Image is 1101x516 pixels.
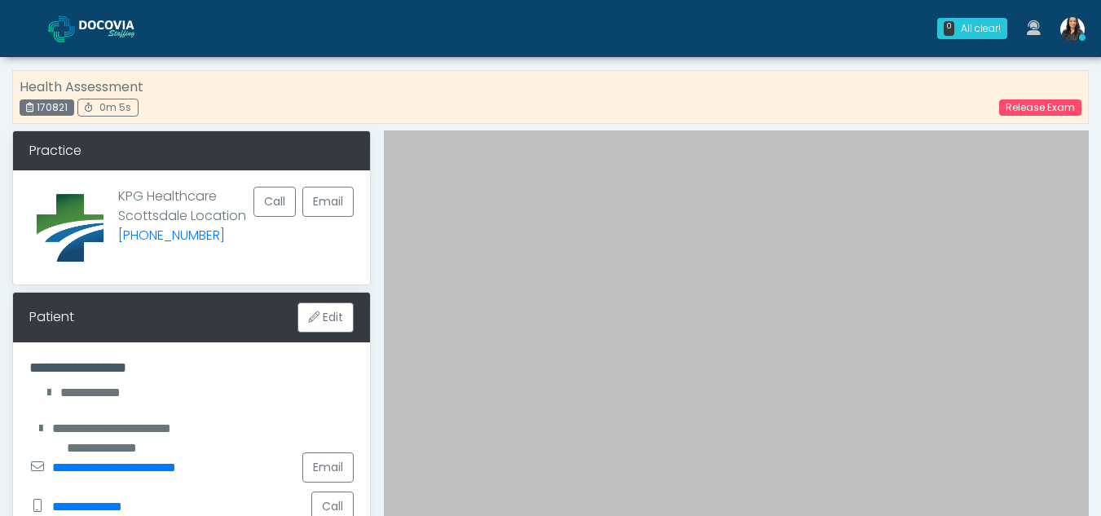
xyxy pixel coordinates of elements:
[961,21,1001,36] div: All clear!
[944,21,954,36] div: 0
[118,187,246,255] p: KPG Healthcare Scottsdale Location
[999,99,1081,116] a: Release Exam
[20,77,143,96] strong: Health Assessment
[297,302,354,333] button: Edit
[118,226,225,245] a: [PHONE_NUMBER]
[20,99,74,116] div: 170821
[29,187,111,268] img: Provider image
[253,187,296,217] button: Call
[48,15,75,42] img: Docovia
[1060,17,1085,42] img: Viral Patel
[302,187,354,217] a: Email
[99,100,131,114] span: 0m 5s
[29,307,74,327] div: Patient
[927,11,1017,46] a: 0 All clear!
[79,20,161,37] img: Docovia
[302,452,354,483] a: Email
[48,2,161,55] a: Docovia
[13,131,370,170] div: Practice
